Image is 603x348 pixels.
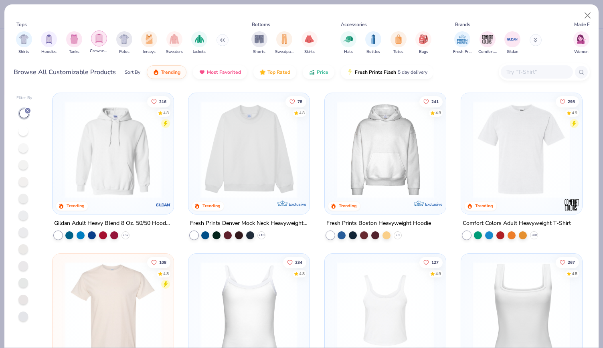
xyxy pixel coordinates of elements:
div: filter for Shirts [16,31,32,55]
span: Crewnecks [90,48,108,54]
div: 4.8 [572,271,577,277]
img: Tanks Image [70,34,79,44]
span: Fresh Prints [453,49,471,55]
span: Polos [119,49,130,55]
button: filter button [453,31,471,55]
span: 78 [298,99,303,103]
button: filter button [391,31,407,55]
button: Like [556,257,579,268]
button: filter button [116,31,132,55]
span: Sweaters [166,49,183,55]
img: 38959413-8bd0-493d-92cb-8cf4842909bc [165,101,270,198]
button: Top Rated [253,65,296,79]
span: Tanks [69,49,79,55]
button: filter button [301,31,318,55]
span: Totes [393,49,403,55]
button: filter button [415,31,431,55]
button: Like [283,257,307,268]
span: Exclusive [425,202,442,207]
button: Like [147,96,170,107]
button: filter button [573,31,589,55]
img: Jackets Image [195,34,204,44]
div: Bottoms [252,21,270,28]
img: Hats Image [344,34,353,44]
div: Filter By [16,95,32,101]
button: Most Favorited [193,65,247,79]
button: filter button [16,31,32,55]
img: flash.gif [347,69,353,75]
img: Gildan logo [155,197,171,213]
button: Like [419,257,443,268]
span: Top Rated [267,69,290,75]
img: Jerseys Image [145,34,154,44]
button: filter button [191,31,207,55]
div: filter for Crewnecks [90,30,108,54]
span: Shorts [253,49,265,55]
img: f4477d41-44ba-495e-9df6-f576ad2afa23 [196,101,301,198]
div: filter for Bags [415,31,431,55]
img: Shirts Image [19,34,28,44]
img: Hoodies Image [45,34,53,44]
div: Comfort Colors Adult Heavyweight T-Shirt [463,219,571,229]
button: Like [147,257,170,268]
span: Exclusive [289,202,306,207]
span: Most Favorited [207,69,241,75]
span: Price [317,69,328,75]
div: 4.8 [163,271,169,277]
div: filter for Jackets [191,31,207,55]
div: filter for Totes [391,31,407,55]
button: Trending [147,65,186,79]
div: filter for Tanks [66,31,82,55]
span: 127 [431,260,439,264]
span: Bottles [366,49,380,55]
div: Fresh Prints Denver Mock Neck Heavyweight Sweatshirt [190,219,308,229]
div: filter for Jerseys [141,31,157,55]
span: + 9 [396,233,400,238]
button: Fresh Prints Flash5 day delivery [341,65,433,79]
div: filter for Shorts [251,31,267,55]
img: Women Image [577,34,586,44]
button: filter button [166,31,183,55]
img: Totes Image [394,34,403,44]
span: Bags [419,49,428,55]
img: Gildan Image [506,33,518,45]
img: 450e3e88-b19a-4ed5-8f95-6d72762331a9 [333,101,438,198]
button: Close [580,8,595,23]
div: Made For [574,21,594,28]
span: Jerseys [143,49,156,55]
span: + 37 [122,233,128,238]
div: filter for Comfort Colors [478,31,497,55]
div: 4.8 [299,110,305,116]
div: filter for Hats [340,31,356,55]
div: 4.8 [163,110,169,116]
button: filter button [478,31,497,55]
span: + 60 [531,233,537,238]
button: Like [286,96,307,107]
img: Crewnecks Image [95,34,103,43]
button: Price [303,65,334,79]
img: most_fav.gif [199,69,205,75]
div: filter for Gildan [504,31,520,55]
div: Fresh Prints Boston Heavyweight Hoodie [326,219,431,229]
span: 234 [295,260,303,264]
button: filter button [504,31,520,55]
div: 4.8 [435,110,441,116]
button: filter button [90,31,108,55]
span: 108 [159,260,166,264]
img: Skirts Image [305,34,314,44]
span: Sweatpants [275,49,293,55]
div: filter for Skirts [301,31,318,55]
div: filter for Bottles [365,31,381,55]
span: Fresh Prints Flash [355,69,396,75]
button: Like [556,96,579,107]
img: Bottles Image [369,34,378,44]
div: filter for Polos [116,31,132,55]
div: Gildan Adult Heavy Blend 8 Oz. 50/50 Hooded Sweatshirt [54,219,172,229]
img: Sweatpants Image [280,34,289,44]
span: 216 [159,99,166,103]
button: filter button [340,31,356,55]
div: Sort By [125,69,140,76]
img: Comfort Colors Image [482,33,494,45]
span: Jackets [193,49,206,55]
button: filter button [251,31,267,55]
